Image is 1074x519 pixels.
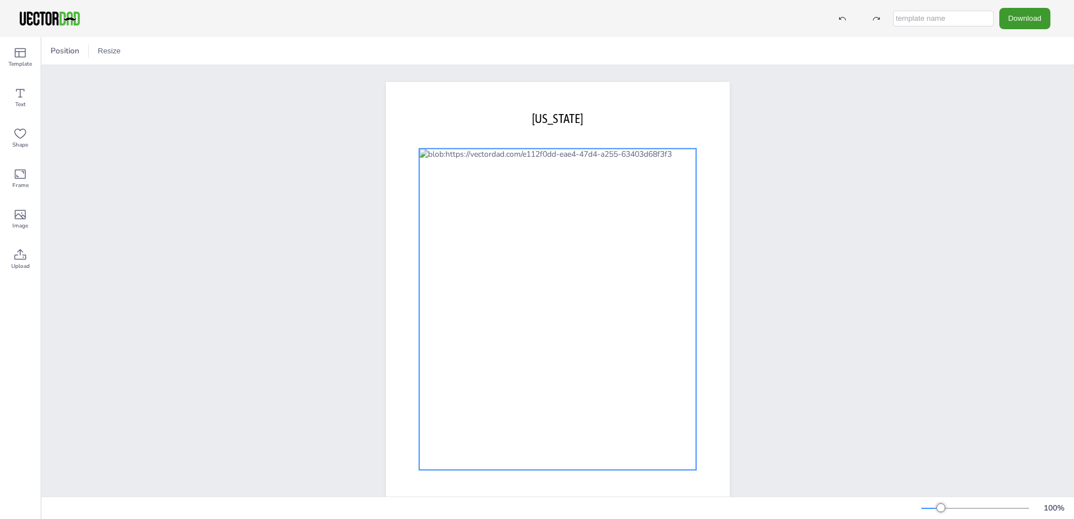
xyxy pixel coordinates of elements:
span: Image [12,221,28,230]
span: Position [48,45,81,56]
span: Upload [11,262,30,271]
input: template name [893,11,994,26]
img: VectorDad-1.png [18,10,81,27]
span: Template [8,60,32,69]
button: Resize [93,42,125,60]
span: Text [15,100,26,109]
span: [US_STATE] [532,111,583,126]
button: Download [999,8,1050,29]
span: Frame [12,181,29,190]
div: 100 % [1040,503,1067,513]
span: Shape [12,140,28,149]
